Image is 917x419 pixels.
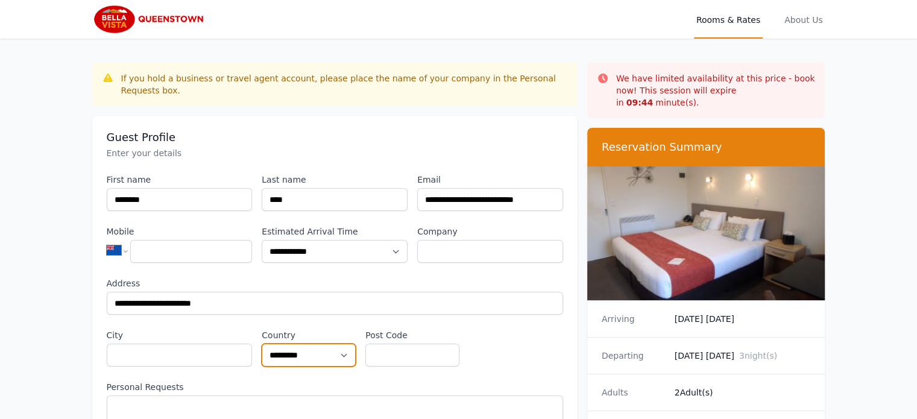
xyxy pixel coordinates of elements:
label: Last name [262,174,408,186]
div: If you hold a business or travel agent account, please place the name of your company in the Pers... [121,72,568,96]
dd: [DATE] [DATE] [675,350,811,362]
strong: 09 : 44 [626,98,654,107]
h3: Guest Profile [107,130,563,145]
label: Country [262,329,356,341]
img: King Studio [587,166,825,300]
p: We have limited availability at this price - book now! This session will expire in minute(s). [616,72,816,109]
dd: [DATE] [DATE] [675,313,811,325]
dt: Departing [602,350,665,362]
dt: Arriving [602,313,665,325]
label: Personal Requests [107,381,563,393]
dd: 2 Adult(s) [675,386,811,399]
dt: Adults [602,386,665,399]
label: Company [417,225,563,238]
label: Estimated Arrival Time [262,225,408,238]
img: Bella Vista Queenstown [92,5,208,34]
label: Address [107,277,563,289]
label: Email [417,174,563,186]
p: Enter your details [107,147,563,159]
h3: Reservation Summary [602,140,811,154]
label: City [107,329,253,341]
label: Mobile [107,225,253,238]
label: First name [107,174,253,186]
span: 3 night(s) [739,351,777,361]
label: Post Code [365,329,459,341]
